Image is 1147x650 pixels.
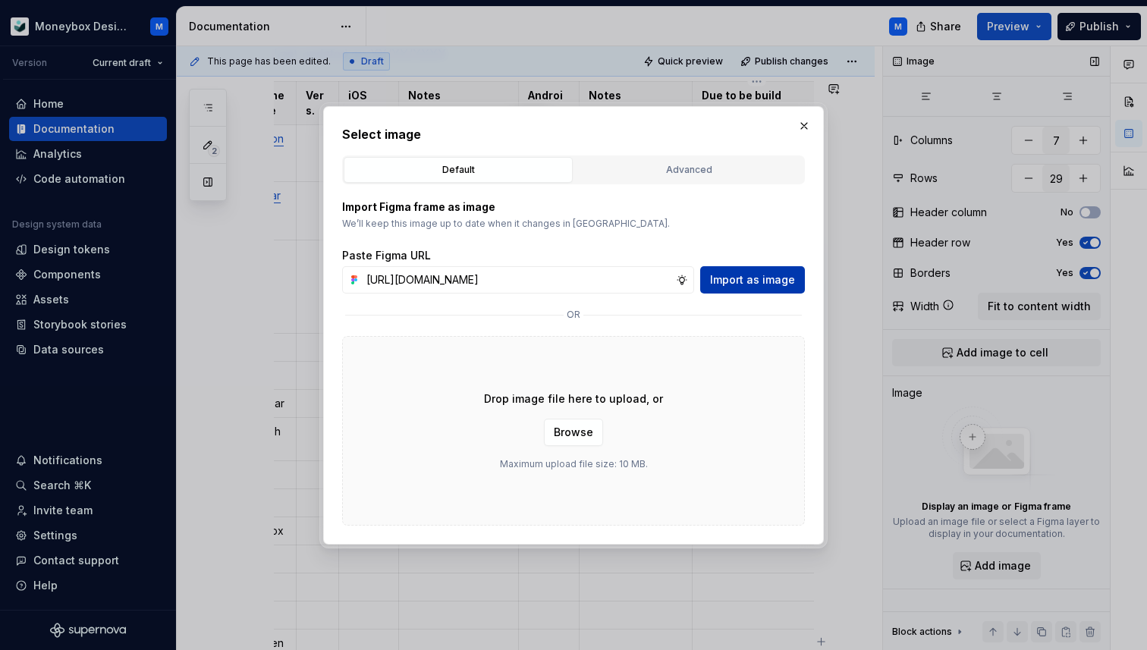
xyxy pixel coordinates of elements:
[342,248,431,263] label: Paste Figma URL
[554,425,593,440] span: Browse
[500,458,648,470] p: Maximum upload file size: 10 MB.
[580,162,798,177] div: Advanced
[710,272,795,287] span: Import as image
[567,309,580,321] p: or
[342,218,805,230] p: We’ll keep this image up to date when it changes in [GEOGRAPHIC_DATA].
[349,162,567,177] div: Default
[360,266,676,294] input: https://figma.com/file...
[700,266,805,294] button: Import as image
[342,199,805,215] p: Import Figma frame as image
[544,419,603,446] button: Browse
[342,125,805,143] h2: Select image
[484,391,663,407] p: Drop image file here to upload, or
